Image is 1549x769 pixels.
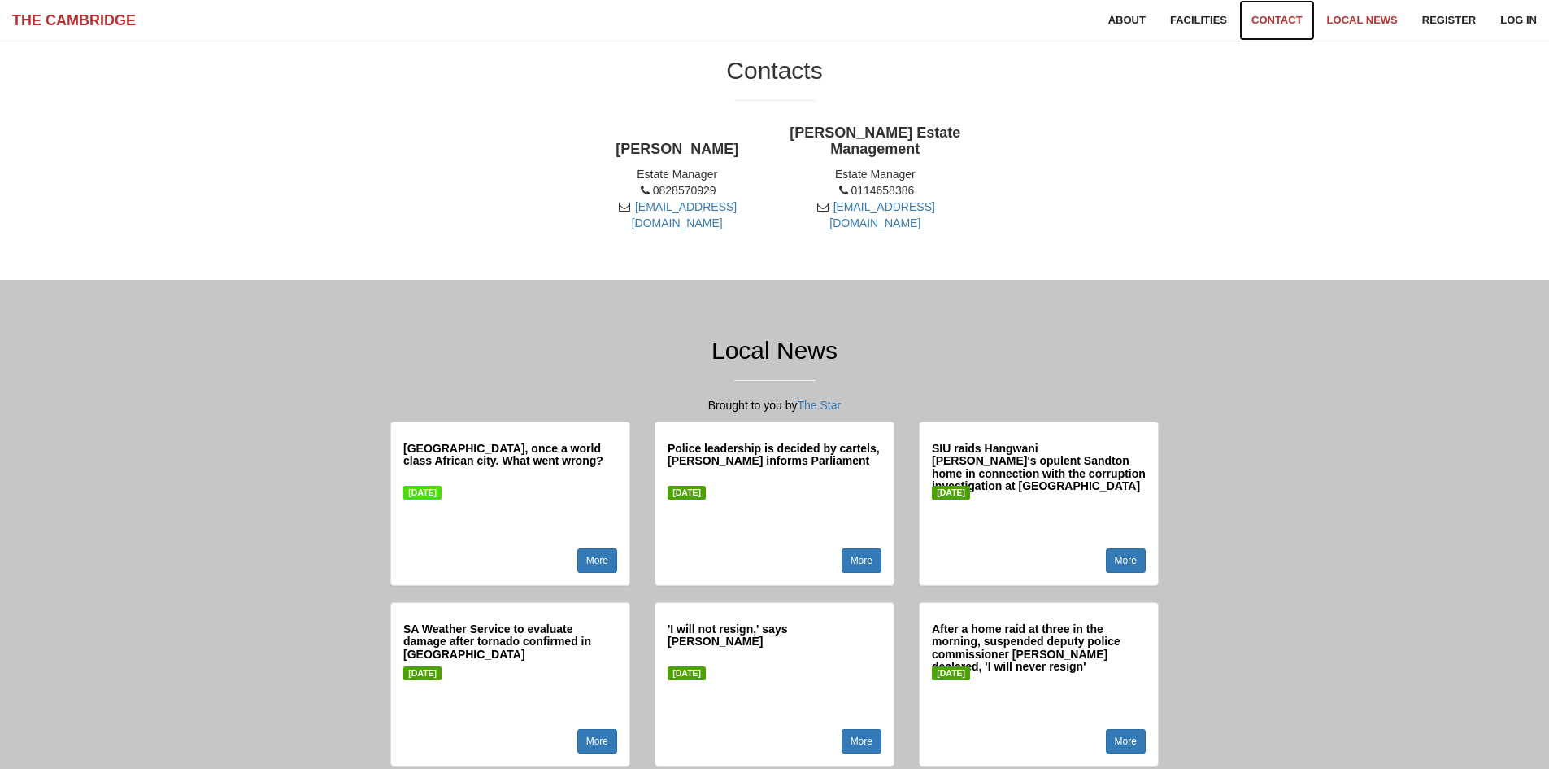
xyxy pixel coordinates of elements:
[668,486,706,500] span: [DATE]
[1106,729,1146,754] a: More
[403,623,617,656] h5: SA Weather Service to evaluate damage after tornado confirmed in [GEOGRAPHIC_DATA]
[932,666,970,680] span: [DATE]
[790,125,960,157] strong: [PERSON_NAME] Estate Management
[390,397,1159,413] p: Brought to you by
[590,182,764,199] li: 0828570929
[932,623,1146,656] h5: After a home raid at three in the morning, suspended deputy police commissioner [PERSON_NAME] dec...
[403,443,617,475] h5: [GEOGRAPHIC_DATA], once a world class African city. What went wrong?
[798,399,842,412] a: The Star
[842,548,881,573] a: More
[390,337,1159,364] h2: Local News
[616,141,738,157] strong: [PERSON_NAME]
[577,548,617,573] a: More
[577,729,617,754] a: More
[1106,548,1146,573] a: More
[632,200,738,229] a: [EMAIL_ADDRESS][DOMAIN_NAME]
[668,443,881,475] h5: Police leadership is decided by cartels, [PERSON_NAME] informs Parliament
[842,729,881,754] a: More
[403,486,442,500] span: [DATE]
[788,182,962,199] li: 0114658386
[829,200,935,229] a: [EMAIL_ADDRESS][DOMAIN_NAME]
[403,666,442,680] span: [DATE]
[668,623,881,656] h5: 'I will not resign,' says [PERSON_NAME]
[390,57,1159,84] h2: Contacts
[932,486,970,500] span: [DATE]
[590,166,764,182] li: Estate Manager
[788,166,962,182] li: Estate Manager
[932,443,1146,475] h5: SIU raids Hangwani [PERSON_NAME]'s opulent Sandton home in connection with the corruption investi...
[668,666,706,680] span: [DATE]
